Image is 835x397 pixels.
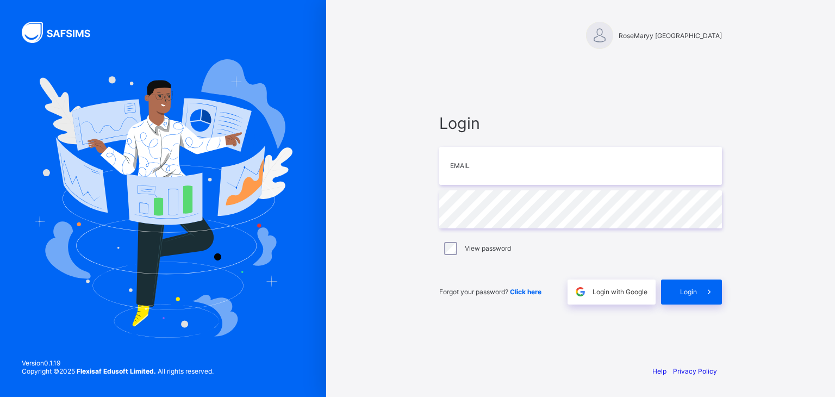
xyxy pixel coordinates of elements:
span: RoseMaryy [GEOGRAPHIC_DATA] [619,32,722,40]
img: SAFSIMS Logo [22,22,103,43]
img: Hero Image [34,59,292,338]
label: View password [465,244,511,252]
a: Privacy Policy [673,367,717,375]
span: Version 0.1.19 [22,359,214,367]
span: Login with Google [593,288,647,296]
span: Login [680,288,697,296]
span: Login [439,114,722,133]
strong: Flexisaf Edusoft Limited. [77,367,156,375]
img: google.396cfc9801f0270233282035f929180a.svg [574,286,587,298]
a: Help [652,367,666,375]
span: Copyright © 2025 All rights reserved. [22,367,214,375]
span: Forgot your password? [439,288,541,296]
a: Click here [510,288,541,296]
